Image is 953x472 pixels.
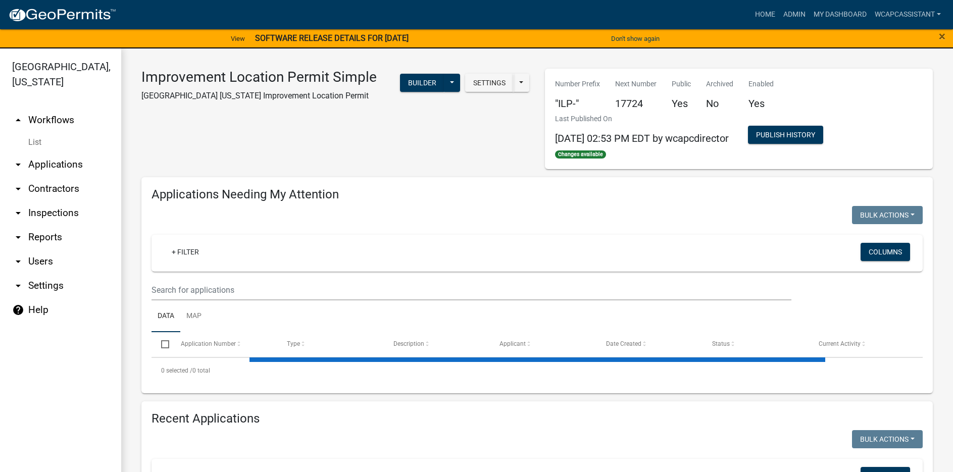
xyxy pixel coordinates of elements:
[164,243,207,261] a: + Filter
[227,30,249,47] a: View
[748,126,823,144] button: Publish History
[161,367,192,374] span: 0 selected /
[400,74,444,92] button: Builder
[141,90,377,102] p: [GEOGRAPHIC_DATA] [US_STATE] Improvement Location Permit
[171,332,277,356] datatable-header-cell: Application Number
[779,5,810,24] a: Admin
[12,255,24,268] i: arrow_drop_down
[152,300,180,333] a: Data
[555,79,600,89] p: Number Prefix
[465,74,514,92] button: Settings
[141,69,377,86] h3: Improvement Location Permit Simple
[12,304,24,316] i: help
[555,132,729,144] span: [DATE] 02:53 PM EDT by wcapcdirector
[180,300,208,333] a: Map
[706,79,733,89] p: Archived
[12,231,24,243] i: arrow_drop_down
[810,5,871,24] a: My Dashboard
[499,340,526,347] span: Applicant
[939,30,945,42] button: Close
[12,159,24,171] i: arrow_drop_down
[751,5,779,24] a: Home
[748,79,774,89] p: Enabled
[555,150,607,159] span: Changes available
[615,79,657,89] p: Next Number
[152,187,923,202] h4: Applications Needing My Attention
[255,33,409,43] strong: SOFTWARE RELEASE DETAILS FOR [DATE]
[152,280,791,300] input: Search for applications
[712,340,730,347] span: Status
[706,97,733,110] h5: No
[152,358,923,383] div: 0 total
[672,79,691,89] p: Public
[615,97,657,110] h5: 17724
[12,280,24,292] i: arrow_drop_down
[152,332,171,356] datatable-header-cell: Select
[490,332,596,356] datatable-header-cell: Applicant
[287,340,300,347] span: Type
[748,131,823,139] wm-modal-confirm: Workflow Publish History
[152,411,923,426] h4: Recent Applications
[939,29,945,43] span: ×
[383,332,490,356] datatable-header-cell: Description
[852,206,923,224] button: Bulk Actions
[606,340,641,347] span: Date Created
[871,5,945,24] a: wcapcassistant
[277,332,384,356] datatable-header-cell: Type
[607,30,664,47] button: Don't show again
[12,207,24,219] i: arrow_drop_down
[555,114,729,124] p: Last Published On
[748,97,774,110] h5: Yes
[672,97,691,110] h5: Yes
[555,97,600,110] h5: "ILP-"
[852,430,923,448] button: Bulk Actions
[703,332,809,356] datatable-header-cell: Status
[596,332,703,356] datatable-header-cell: Date Created
[819,340,861,347] span: Current Activity
[181,340,236,347] span: Application Number
[393,340,424,347] span: Description
[861,243,910,261] button: Columns
[12,183,24,195] i: arrow_drop_down
[809,332,915,356] datatable-header-cell: Current Activity
[12,114,24,126] i: arrow_drop_up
